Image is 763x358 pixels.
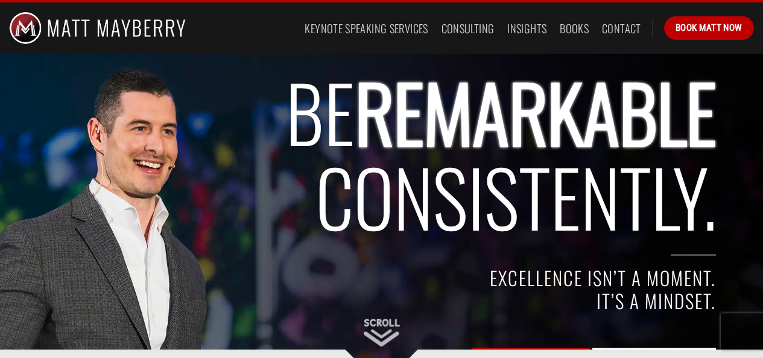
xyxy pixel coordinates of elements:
[364,319,400,347] img: Scroll Down
[664,16,754,39] a: Book Matt Now
[355,54,716,168] span: REMARKABLE
[442,18,495,39] a: Consulting
[92,290,716,312] h4: IT’S A MINDSET.
[305,18,428,39] a: Keynote Speaking Services
[560,18,589,39] a: Books
[602,18,641,39] a: Contact
[676,21,742,35] span: Book Matt Now
[92,69,716,239] h2: BE
[92,267,716,290] h4: EXCELLENCE ISN’T A MOMENT.
[315,139,716,253] span: Consistently.
[9,2,186,54] img: Matt Mayberry
[507,18,546,39] a: Insights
